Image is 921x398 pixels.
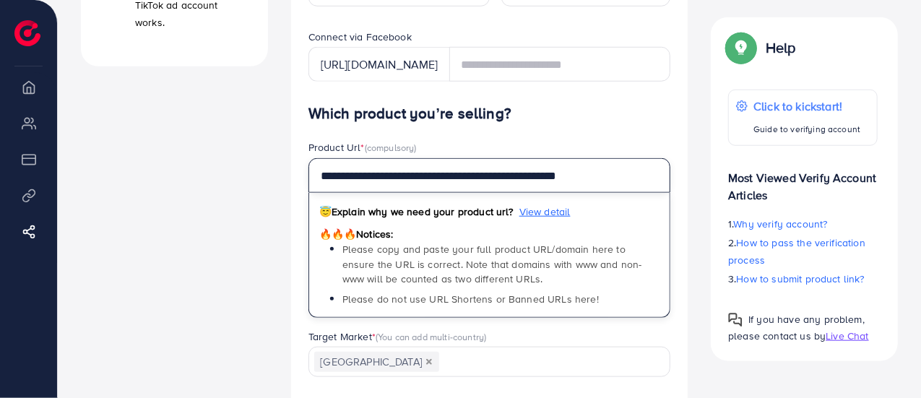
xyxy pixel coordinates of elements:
img: Popup guide [728,313,743,327]
span: Why verify account? [734,217,828,231]
span: View detail [519,204,571,219]
p: 1. [728,215,878,233]
label: Product Url [308,140,417,155]
h4: Which product you’re selling? [308,105,671,123]
span: Live Chat [826,329,868,343]
span: 🔥🔥🔥 [319,227,356,241]
button: Deselect Pakistan [425,358,433,365]
input: Search for option [441,351,652,373]
span: [GEOGRAPHIC_DATA] [314,352,439,372]
span: How to pass the verification process [728,235,865,267]
span: Please do not use URL Shortens or Banned URLs here! [342,292,599,306]
span: Explain why we need your product url? [319,204,514,219]
p: 2. [728,234,878,269]
div: [URL][DOMAIN_NAME] [308,47,450,82]
label: Target Market [308,329,487,344]
p: Guide to verifying account [753,121,860,138]
p: Click to kickstart! [753,98,860,115]
img: Popup guide [728,35,754,61]
span: If you have any problem, please contact us by [728,312,865,343]
p: Most Viewed Verify Account Articles [728,157,878,204]
span: (You can add multi-country) [376,330,486,343]
iframe: Chat [860,333,910,387]
label: Connect via Facebook [308,30,412,44]
span: Please copy and paste your full product URL/domain here to ensure the URL is correct. Note that d... [342,242,642,286]
span: How to submit product link? [737,272,865,286]
span: 😇 [319,204,332,219]
div: Search for option [308,347,671,376]
span: (compulsory) [365,141,417,154]
span: Notices: [319,227,394,241]
img: logo [14,20,40,46]
p: Help [766,39,796,56]
p: 3. [728,270,878,287]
